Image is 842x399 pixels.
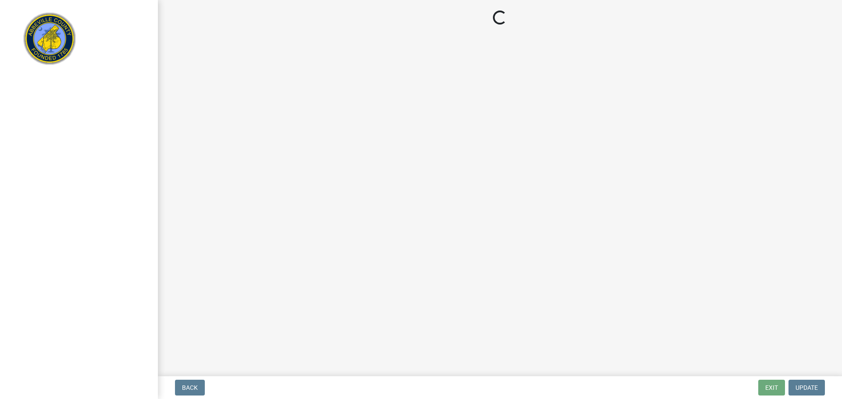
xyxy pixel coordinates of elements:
[796,384,818,391] span: Update
[175,380,205,395] button: Back
[18,9,82,74] img: Abbeville County, South Carolina
[182,384,198,391] span: Back
[758,380,785,395] button: Exit
[788,380,825,395] button: Update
